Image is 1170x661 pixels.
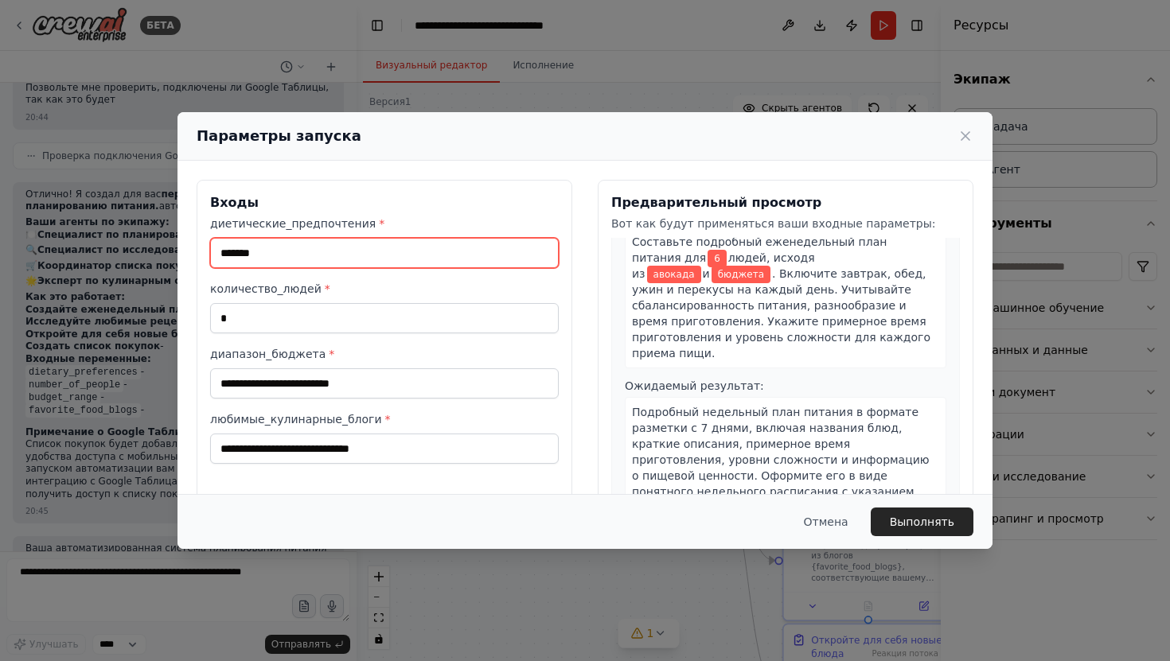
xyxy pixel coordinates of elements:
[718,269,764,280] font: бюджета
[197,127,361,144] font: Параметры запуска
[712,266,770,283] span: Переменная: диапазон_бюджета
[210,413,382,426] font: любимые_кулинарные_блоги
[632,406,930,514] font: Подробный недельный план питания в формате разметки с 7 днями, включая названия блюд, краткие опи...
[210,195,259,210] font: Входы
[632,267,930,360] font: . Включите завтрак, обед, ужин и перекусы на каждый день. Учитывайте сбалансированность питания, ...
[611,195,821,210] font: Предварительный просмотр
[625,379,764,392] font: Ожидаемый результат:
[871,507,973,536] button: Выполнять
[210,217,376,230] font: диетические_предпочтения
[890,515,954,528] font: Выполнять
[210,348,326,360] font: диапазон_бюджета
[611,217,936,230] font: Вот как будут применяться ваши входные параметры:
[804,515,848,528] font: Отмена
[210,282,322,295] font: количество_людей
[791,507,861,536] button: Отмена
[647,266,701,283] span: Переменная: диетические_предпочтения
[703,267,710,280] font: и
[708,250,727,267] span: Переменная: количество_людей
